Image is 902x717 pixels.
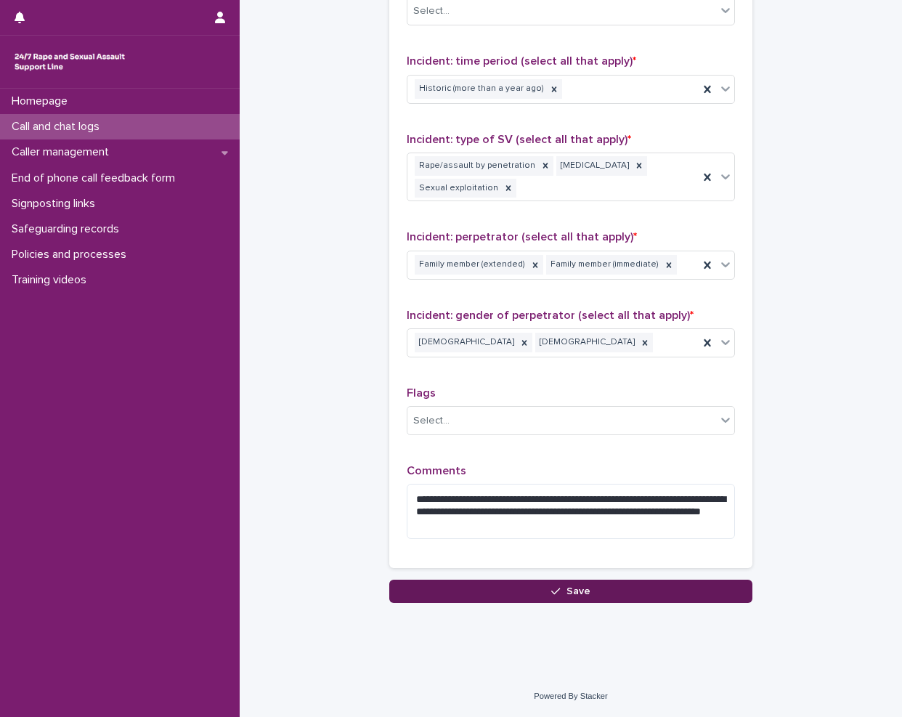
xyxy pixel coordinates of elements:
span: Incident: gender of perpetrator (select all that apply) [407,309,694,321]
a: Powered By Stacker [534,692,607,700]
p: Safeguarding records [6,222,131,236]
span: Incident: perpetrator (select all that apply) [407,231,637,243]
div: Sexual exploitation [415,179,500,198]
div: Select... [413,4,450,19]
div: [DEMOGRAPHIC_DATA] [535,333,637,352]
button: Save [389,580,752,603]
img: rhQMoQhaT3yELyF149Cw [12,47,128,76]
span: Comments [407,465,466,477]
p: Homepage [6,94,79,108]
div: Historic (more than a year ago) [415,79,546,99]
p: Caller management [6,145,121,159]
div: [DEMOGRAPHIC_DATA] [415,333,516,352]
p: Policies and processes [6,248,138,262]
span: Incident: type of SV (select all that apply) [407,134,631,145]
span: Flags [407,387,436,399]
p: Call and chat logs [6,120,111,134]
p: Training videos [6,273,98,287]
div: Rape/assault by penetration [415,156,537,176]
span: Save [566,586,590,596]
div: Family member (immediate) [546,255,661,275]
p: End of phone call feedback form [6,171,187,185]
span: Incident: time period (select all that apply) [407,55,636,67]
p: Signposting links [6,197,107,211]
div: Family member (extended) [415,255,527,275]
div: Select... [413,413,450,429]
div: [MEDICAL_DATA] [556,156,631,176]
